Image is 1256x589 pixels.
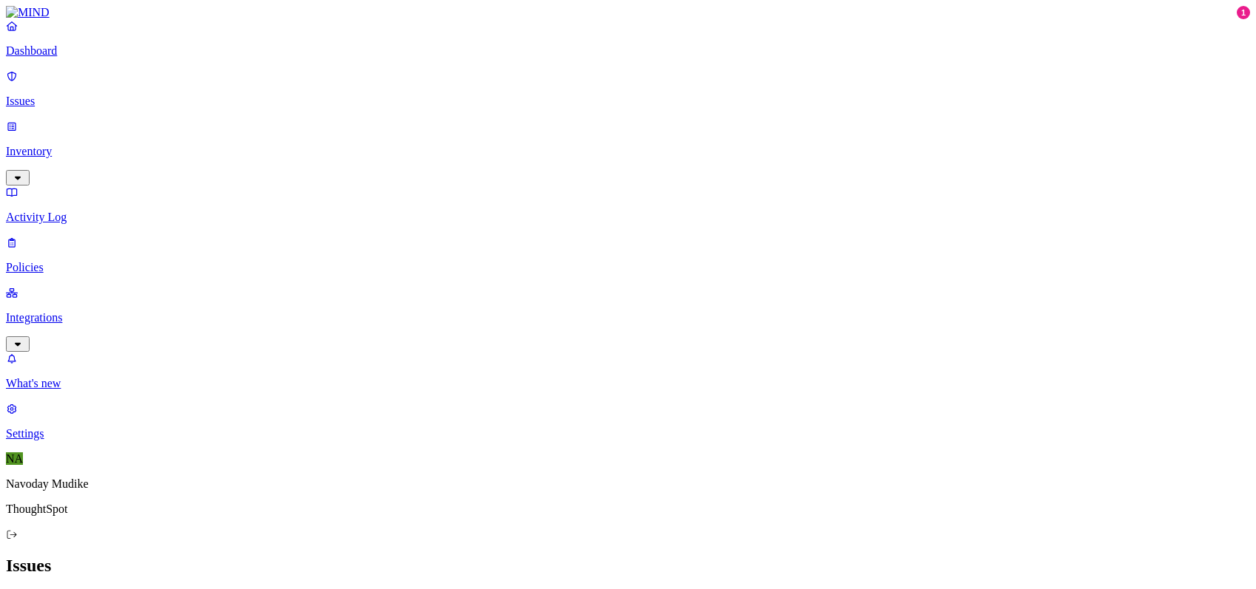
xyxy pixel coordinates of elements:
a: Activity Log [6,185,1250,224]
p: Policies [6,261,1250,274]
p: Inventory [6,145,1250,158]
h2: Issues [6,556,1250,576]
p: Navoday Mudike [6,477,1250,491]
a: Policies [6,236,1250,274]
a: Dashboard [6,19,1250,58]
p: Integrations [6,311,1250,324]
a: What's new [6,352,1250,390]
p: Dashboard [6,44,1250,58]
p: Activity Log [6,211,1250,224]
a: MIND [6,6,1250,19]
p: ThoughtSpot [6,503,1250,516]
a: Settings [6,402,1250,440]
div: 1 [1237,6,1250,19]
p: What's new [6,377,1250,390]
a: Issues [6,69,1250,108]
a: Inventory [6,120,1250,183]
p: Settings [6,427,1250,440]
p: Issues [6,95,1250,108]
img: MIND [6,6,50,19]
span: NA [6,452,23,465]
a: Integrations [6,286,1250,350]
